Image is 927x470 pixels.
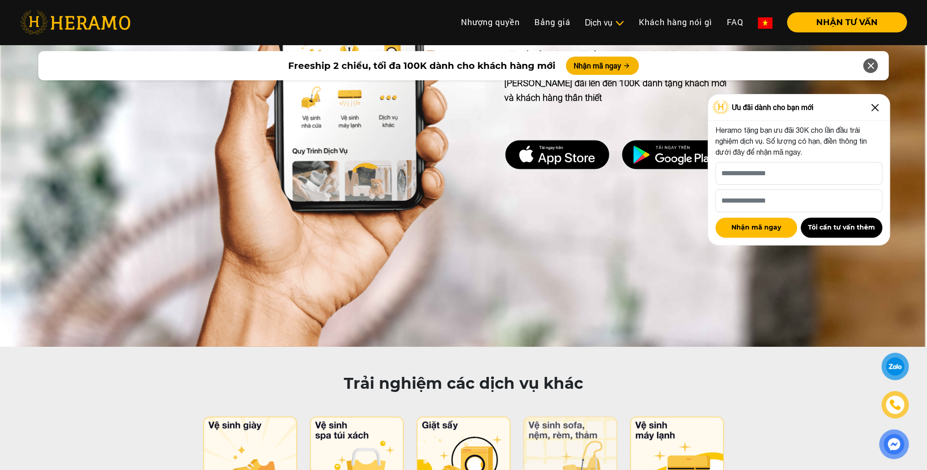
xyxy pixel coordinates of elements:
img: phone-icon [890,400,900,410]
img: Logo [712,100,730,114]
p: Heramo tặng bạn ưu đãi 30K cho lần đầu trải nghiệm dịch vụ. Số lượng có hạn, điền thông tin dưới ... [715,125,882,157]
a: Nhượng quyền [454,12,527,32]
img: vn-flag.png [758,17,772,29]
a: NHẬN TƯ VẤN [780,18,907,26]
img: heramo-logo.png [20,10,130,34]
span: Ưu đãi dành cho bạn mới [732,102,813,113]
button: NHẬN TƯ VẤN [787,12,907,32]
img: DMCA.com Protection Status [621,140,727,170]
img: Close [868,100,882,115]
button: Nhận mã ngay [715,218,797,238]
span: Freeship 2 chiều, tối đa 100K dành cho khách hàng mới [288,59,555,73]
h2: Trải nghiệm các dịch vụ khác [259,374,669,393]
a: Bảng giá [527,12,578,32]
img: subToggleIcon [615,19,624,28]
button: Nhận mã ngay [566,57,639,75]
a: FAQ [720,12,751,32]
div: Dịch vụ [585,16,624,29]
button: Tôi cần tư vấn thêm [801,218,882,238]
img: DMCA.com Protection Status [504,140,610,170]
a: phone-icon [883,392,907,417]
a: Khách hàng nói gì [632,12,720,32]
